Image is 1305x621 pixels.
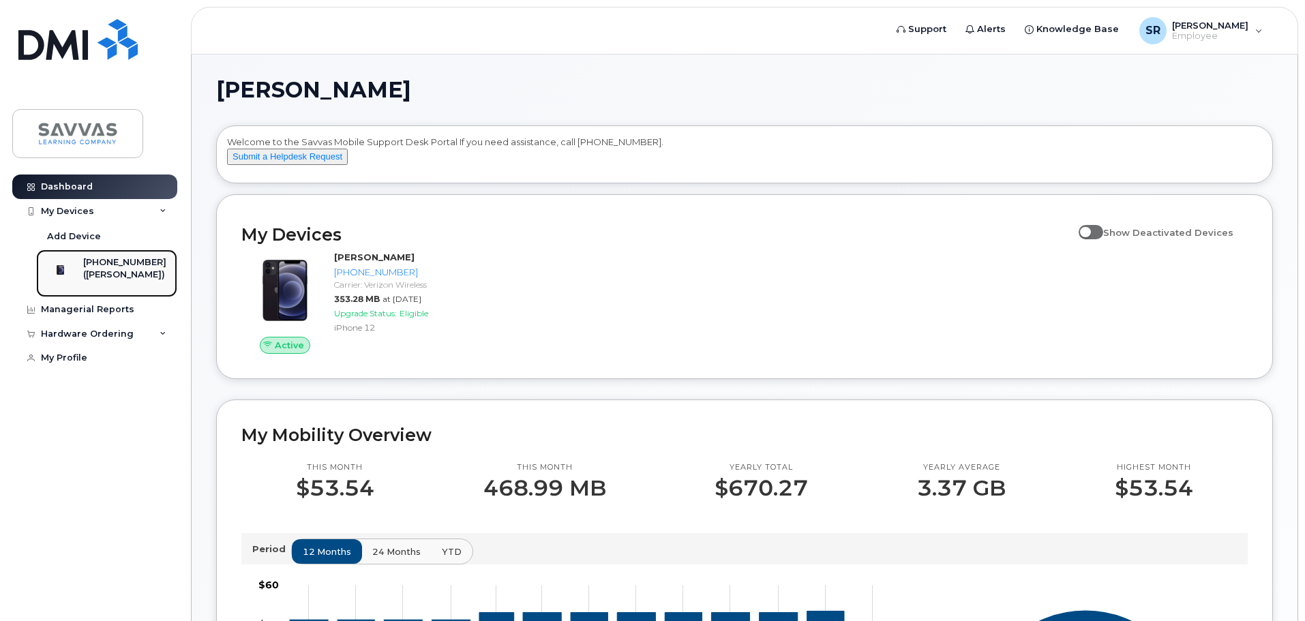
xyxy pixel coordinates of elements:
span: Eligible [400,308,428,318]
button: Submit a Helpdesk Request [227,149,348,166]
img: iPhone_12.jpg [252,258,318,323]
tspan: $60 [258,579,279,591]
p: Yearly average [917,462,1006,473]
span: at [DATE] [382,294,421,304]
span: YTD [442,545,462,558]
a: Active[PERSON_NAME][PHONE_NUMBER]Carrier: Verizon Wireless353.28 MBat [DATE]Upgrade Status:Eligib... [241,251,481,354]
div: [PHONE_NUMBER] [334,266,475,279]
span: [PERSON_NAME] [216,80,411,100]
p: This month [483,462,606,473]
p: Highest month [1115,462,1193,473]
p: $53.54 [1115,476,1193,500]
h2: My Devices [241,224,1072,245]
p: Yearly total [715,462,808,473]
input: Show Deactivated Devices [1079,219,1090,230]
p: 468.99 MB [483,476,606,500]
strong: [PERSON_NAME] [334,252,415,262]
span: 24 months [372,545,421,558]
a: Submit a Helpdesk Request [227,151,348,162]
iframe: Messenger Launcher [1246,562,1295,611]
p: 3.37 GB [917,476,1006,500]
div: Welcome to the Savvas Mobile Support Desk Portal If you need assistance, call [PHONE_NUMBER]. [227,136,1262,178]
div: iPhone 12 [334,322,475,333]
p: Period [252,543,291,556]
p: $53.54 [296,476,374,500]
h2: My Mobility Overview [241,425,1248,445]
p: This month [296,462,374,473]
span: Active [275,339,304,352]
span: Upgrade Status: [334,308,397,318]
span: 353.28 MB [334,294,380,304]
p: $670.27 [715,476,808,500]
span: Show Deactivated Devices [1103,227,1233,238]
div: Carrier: Verizon Wireless [334,279,475,290]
